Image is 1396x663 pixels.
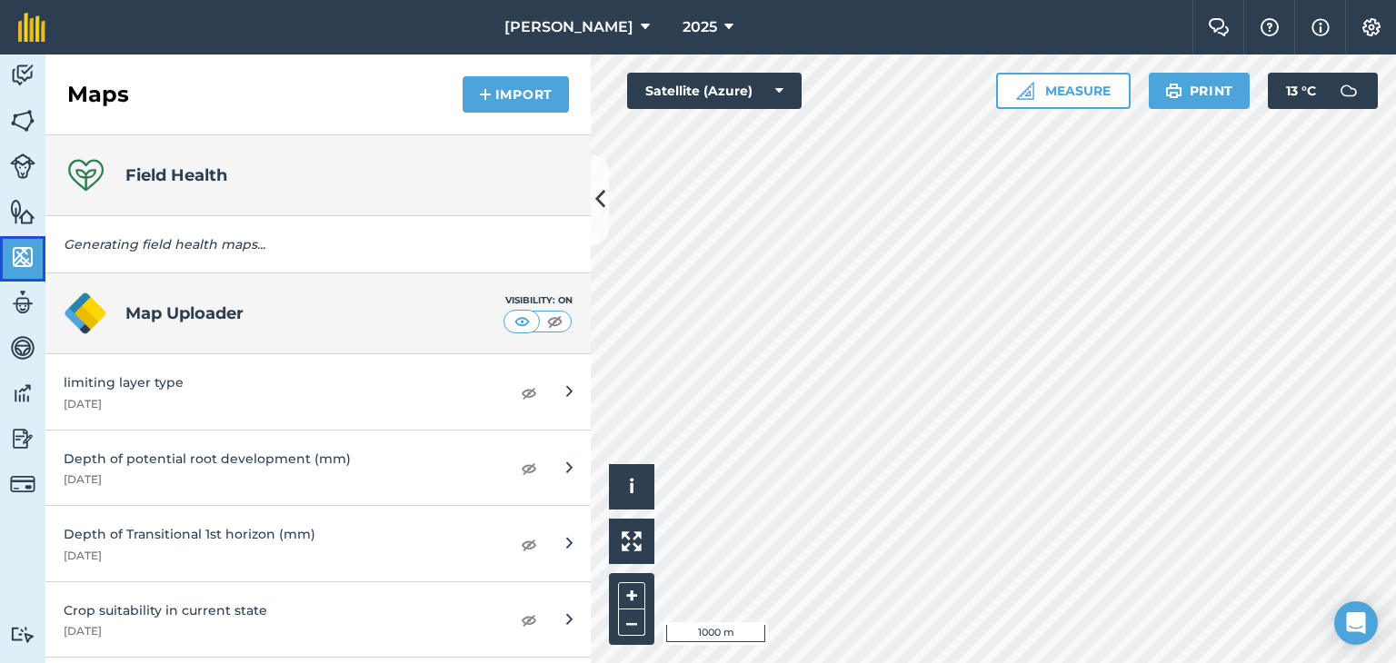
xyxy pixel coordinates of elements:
img: svg+xml;base64,PD94bWwgdmVyc2lvbj0iMS4wIiBlbmNvZGluZz0idXRmLTgiPz4KPCEtLSBHZW5lcmF0b3I6IEFkb2JlIE... [10,471,35,497]
button: – [618,609,645,636]
div: Depth of Transitional 1st horizon (mm) [64,524,492,544]
div: [DATE] [64,397,492,411]
img: svg+xml;base64,PD94bWwgdmVyc2lvbj0iMS4wIiBlbmNvZGluZz0idXRmLTgiPz4KPCEtLSBHZW5lcmF0b3I6IEFkb2JlIE... [1331,73,1367,109]
img: svg+xml;base64,PHN2ZyB4bWxucz0iaHR0cDovL3d3dy53My5vcmcvMjAwMC9zdmciIHdpZHRoPSI1MCIgaGVpZ2h0PSI0MC... [543,312,566,331]
h2: Maps [67,80,129,109]
span: i [629,475,634,498]
a: Depth of potential root development (mm)[DATE] [45,430,591,506]
img: fieldmargin Logo [18,13,45,42]
img: svg+xml;base64,PHN2ZyB4bWxucz0iaHR0cDovL3d3dy53My5vcmcvMjAwMC9zdmciIHdpZHRoPSIxNyIgaGVpZ2h0PSIxNy... [1311,16,1330,38]
img: svg+xml;base64,PD94bWwgdmVyc2lvbj0iMS4wIiBlbmNvZGluZz0idXRmLTgiPz4KPCEtLSBHZW5lcmF0b3I6IEFkb2JlIE... [10,289,35,316]
button: i [609,464,654,510]
img: svg+xml;base64,PD94bWwgdmVyc2lvbj0iMS4wIiBlbmNvZGluZz0idXRmLTgiPz4KPCEtLSBHZW5lcmF0b3I6IEFkb2JlIE... [10,380,35,407]
button: Satellite (Azure) [627,73,802,109]
img: svg+xml;base64,PD94bWwgdmVyc2lvbj0iMS4wIiBlbmNvZGluZz0idXRmLTgiPz4KPCEtLSBHZW5lcmF0b3I6IEFkb2JlIE... [10,626,35,643]
img: svg+xml;base64,PD94bWwgdmVyc2lvbj0iMS4wIiBlbmNvZGluZz0idXRmLTgiPz4KPCEtLSBHZW5lcmF0b3I6IEFkb2JlIE... [10,153,35,179]
span: 2025 [683,16,717,38]
a: limiting layer type[DATE] [45,354,591,430]
img: svg+xml;base64,PD94bWwgdmVyc2lvbj0iMS4wIiBlbmNvZGluZz0idXRmLTgiPz4KPCEtLSBHZW5lcmF0b3I6IEFkb2JlIE... [10,334,35,361]
img: svg+xml;base64,PHN2ZyB4bWxucz0iaHR0cDovL3d3dy53My5vcmcvMjAwMC9zdmciIHdpZHRoPSIxOCIgaGVpZ2h0PSIyNC... [521,381,537,403]
img: svg+xml;base64,PHN2ZyB4bWxucz0iaHR0cDovL3d3dy53My5vcmcvMjAwMC9zdmciIHdpZHRoPSI1NiIgaGVpZ2h0PSI2MC... [10,243,35,271]
button: Print [1149,73,1251,109]
a: Crop suitability in current state[DATE] [45,582,591,658]
div: [DATE] [64,549,492,563]
img: A question mark icon [1259,18,1281,36]
span: 13 ° C [1286,73,1316,109]
img: Ruler icon [1016,82,1034,100]
img: svg+xml;base64,PHN2ZyB4bWxucz0iaHR0cDovL3d3dy53My5vcmcvMjAwMC9zdmciIHdpZHRoPSI1MCIgaGVpZ2h0PSI0MC... [511,312,533,331]
div: Depth of potential root development (mm) [64,449,492,469]
img: svg+xml;base64,PHN2ZyB4bWxucz0iaHR0cDovL3d3dy53My5vcmcvMjAwMC9zdmciIHdpZHRoPSIxOCIgaGVpZ2h0PSIyNC... [521,457,537,479]
img: svg+xml;base64,PD94bWwgdmVyc2lvbj0iMS4wIiBlbmNvZGluZz0idXRmLTgiPz4KPCEtLSBHZW5lcmF0b3I6IEFkb2JlIE... [10,62,35,89]
img: logo [64,292,107,335]
img: svg+xml;base64,PHN2ZyB4bWxucz0iaHR0cDovL3d3dy53My5vcmcvMjAwMC9zdmciIHdpZHRoPSIxOCIgaGVpZ2h0PSIyNC... [521,609,537,630]
div: limiting layer type [64,372,492,392]
img: svg+xml;base64,PHN2ZyB4bWxucz0iaHR0cDovL3d3dy53My5vcmcvMjAwMC9zdmciIHdpZHRoPSIxOSIgaGVpZ2h0PSIyNC... [1165,80,1182,102]
img: svg+xml;base64,PHN2ZyB4bWxucz0iaHR0cDovL3d3dy53My5vcmcvMjAwMC9zdmciIHdpZHRoPSIxOCIgaGVpZ2h0PSIyNC... [521,533,537,555]
img: svg+xml;base64,PHN2ZyB4bWxucz0iaHR0cDovL3d3dy53My5vcmcvMjAwMC9zdmciIHdpZHRoPSIxNCIgaGVpZ2h0PSIyNC... [479,84,492,105]
div: Open Intercom Messenger [1334,601,1378,645]
img: A cog icon [1361,18,1382,36]
img: svg+xml;base64,PHN2ZyB4bWxucz0iaHR0cDovL3d3dy53My5vcmcvMjAwMC9zdmciIHdpZHRoPSI1NiIgaGVpZ2h0PSI2MC... [10,198,35,225]
div: [DATE] [64,472,492,487]
h4: Map Uploader [125,301,504,326]
div: Crop suitability in current state [64,600,492,620]
h4: Field Health [125,163,227,188]
a: Depth of Transitional 1st horizon (mm)[DATE] [45,506,591,581]
button: 13 °C [1268,73,1378,109]
div: [DATE] [64,624,492,638]
img: svg+xml;base64,PD94bWwgdmVyc2lvbj0iMS4wIiBlbmNvZGluZz0idXRmLTgiPz4KPCEtLSBHZW5lcmF0b3I6IEFkb2JlIE... [10,425,35,452]
img: svg+xml;base64,PHN2ZyB4bWxucz0iaHR0cDovL3d3dy53My5vcmcvMjAwMC9zdmciIHdpZHRoPSI1NiIgaGVpZ2h0PSI2MC... [10,107,35,134]
div: Visibility: On [504,293,573,308]
img: Two speech bubbles overlapping with the left bubble in the forefront [1208,18,1230,36]
button: Measure [996,73,1131,109]
img: Four arrows, one pointing top left, one top right, one bottom right and the last bottom left [622,531,642,551]
span: [PERSON_NAME] [504,16,633,38]
button: + [618,582,645,609]
em: Generating field health maps... [64,236,265,252]
button: Import [463,76,569,113]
